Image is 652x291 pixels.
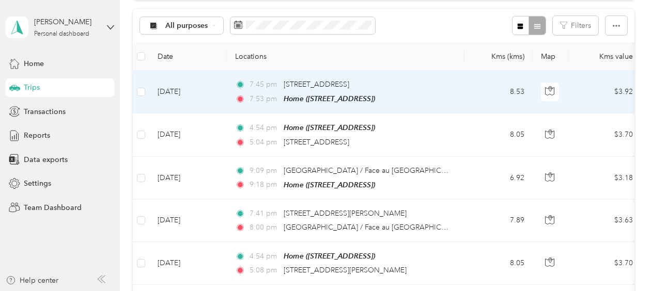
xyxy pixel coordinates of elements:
td: [DATE] [149,242,227,285]
td: $3.70 [569,114,641,156]
span: 5:04 pm [250,137,279,148]
span: 8:00 pm [250,222,279,233]
span: 9:18 pm [250,179,279,190]
span: Home ([STREET_ADDRESS]) [284,94,375,103]
th: Date [149,42,227,71]
span: 4:54 pm [250,251,279,262]
td: [DATE] [149,200,227,242]
span: 5:08 pm [250,265,279,276]
td: 7.89 [464,200,533,242]
th: Kms (kms) [464,42,533,71]
iframe: Everlance-gr Chat Button Frame [594,233,652,291]
span: Home ([STREET_ADDRESS]) [284,123,375,132]
span: Reports [24,130,50,141]
span: 7:41 pm [250,208,279,219]
span: [STREET_ADDRESS] [284,138,349,147]
span: Home ([STREET_ADDRESS]) [284,181,375,189]
span: 7:53 pm [250,93,279,105]
span: 9:09 pm [250,165,279,176]
td: [DATE] [149,157,227,200]
span: Data exports [24,154,68,165]
button: Filters [553,16,598,35]
th: Map [533,42,569,71]
td: [DATE] [149,114,227,156]
span: [STREET_ADDRESS][PERSON_NAME] [284,209,407,218]
td: 8.53 [464,71,533,114]
span: 7:45 pm [250,79,279,90]
span: Home ([STREET_ADDRESS]) [284,252,375,260]
td: [DATE] [149,71,227,114]
div: [PERSON_NAME] [34,17,99,27]
td: 6.92 [464,157,533,200]
span: Team Dashboard [24,202,82,213]
button: Help center [6,275,58,286]
span: Trips [24,82,40,93]
td: 8.05 [464,242,533,285]
td: $3.92 [569,71,641,114]
div: Personal dashboard [34,31,89,37]
td: $3.18 [569,157,641,200]
span: All purposes [165,22,208,29]
span: [STREET_ADDRESS] [284,80,349,89]
span: 4:54 pm [250,122,279,134]
span: Home [24,58,44,69]
th: Kms value [569,42,641,71]
span: Transactions [24,106,66,117]
th: Locations [227,42,464,71]
td: 8.05 [464,114,533,156]
td: $3.63 [569,200,641,242]
span: [STREET_ADDRESS][PERSON_NAME] [284,266,407,274]
td: $3.70 [569,242,641,285]
span: Settings [24,178,51,189]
